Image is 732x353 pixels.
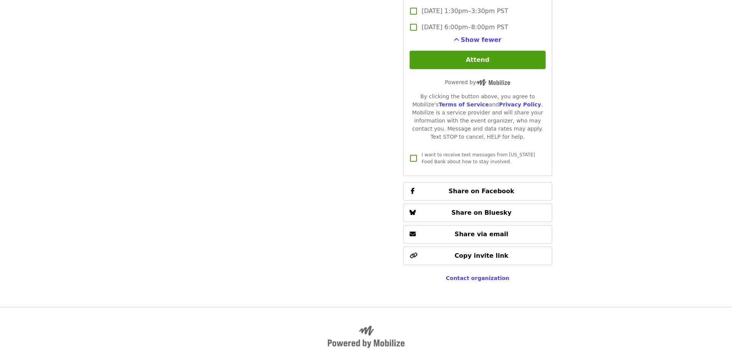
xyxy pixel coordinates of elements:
button: See more timeslots [454,35,501,45]
span: Powered by [445,79,510,85]
a: Terms of Service [438,101,489,108]
button: Copy invite link [403,247,552,265]
span: I want to receive text messages from [US_STATE] Food Bank about how to stay involved. [422,152,535,164]
span: [DATE] 1:30pm–3:30pm PST [422,7,508,16]
a: Contact organization [446,275,509,281]
button: Attend [410,51,545,69]
a: Privacy Policy [499,101,541,108]
span: Share on Bluesky [451,209,512,216]
div: By clicking the button above, you agree to Mobilize's and . Mobilize is a service provider and wi... [410,93,545,141]
button: Share via email [403,225,552,244]
span: [DATE] 6:00pm–8:00pm PST [422,23,508,32]
span: Show fewer [461,36,501,43]
span: Share via email [455,230,508,238]
span: Share on Facebook [448,187,514,195]
img: Powered by Mobilize [476,79,510,86]
button: Share on Facebook [403,182,552,201]
span: Copy invite link [455,252,508,259]
img: Powered by Mobilize [328,326,405,348]
button: Share on Bluesky [403,204,552,222]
